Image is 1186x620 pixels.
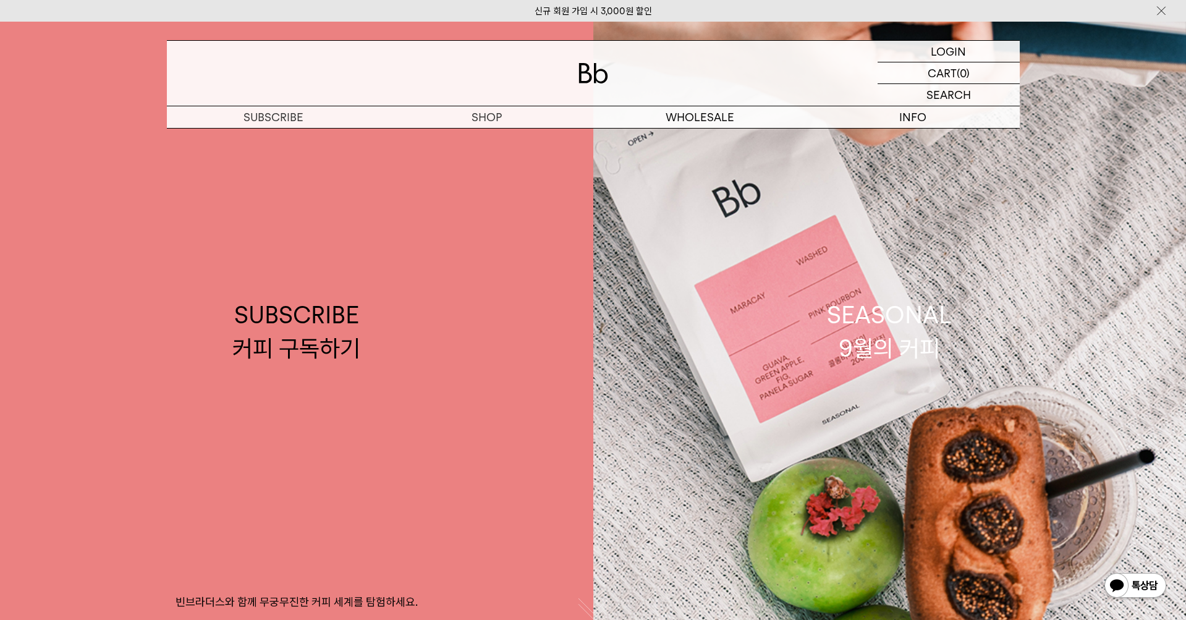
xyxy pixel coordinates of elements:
[878,62,1020,84] a: CART (0)
[928,62,957,83] p: CART
[535,6,652,17] a: 신규 회원 가입 시 3,000원 할인
[1103,572,1167,601] img: 카카오톡 채널 1:1 채팅 버튼
[232,299,360,364] div: SUBSCRIBE 커피 구독하기
[878,41,1020,62] a: LOGIN
[593,106,807,128] p: WHOLESALE
[578,63,608,83] img: 로고
[931,41,966,62] p: LOGIN
[926,84,971,106] p: SEARCH
[957,62,970,83] p: (0)
[380,106,593,128] a: SHOP
[827,299,952,364] div: SEASONAL 9월의 커피
[167,106,380,128] a: SUBSCRIBE
[807,106,1020,128] p: INFO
